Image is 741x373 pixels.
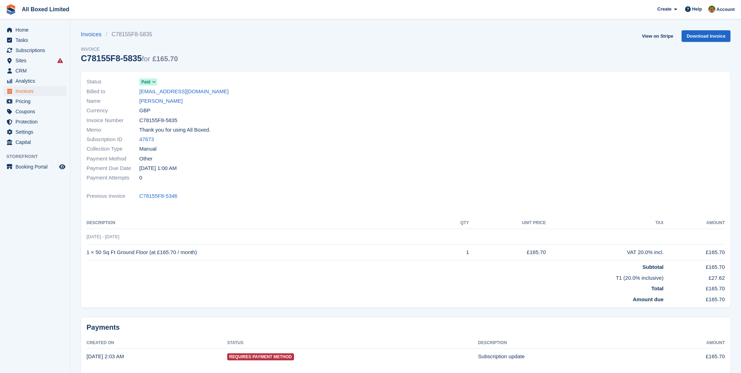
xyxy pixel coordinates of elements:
[139,174,142,182] span: 0
[139,78,157,86] a: Paid
[4,76,66,86] a: menu
[87,145,139,153] span: Collection Type
[81,46,178,53] span: Invoice
[87,135,139,144] span: Subscription ID
[87,107,139,115] span: Currency
[15,107,58,116] span: Coupons
[87,353,124,359] time: 2025-08-08 01:03:26 UTC
[441,217,469,229] th: QTY
[139,135,154,144] a: 47673
[19,4,72,15] a: All Boxed Limited
[651,285,664,291] strong: Total
[664,217,725,229] th: Amount
[4,96,66,106] a: menu
[227,353,294,360] span: Requires Payment Method
[139,145,156,153] span: Manual
[87,174,139,182] span: Payment Attempts
[81,30,106,39] a: Invoices
[87,164,139,172] span: Payment Due Date
[87,271,664,282] td: T1 (20.0% inclusive)
[664,271,725,282] td: £27.62
[15,162,58,172] span: Booking Portal
[4,162,66,172] a: menu
[664,260,725,271] td: £165.70
[87,126,139,134] span: Memo
[546,248,664,257] div: VAT 20.0% incl.
[227,337,478,349] th: Status
[139,116,177,125] span: C78155F8-5835
[15,137,58,147] span: Capital
[87,88,139,96] span: Billed to
[81,30,178,39] nav: breadcrumbs
[4,127,66,137] a: menu
[139,126,211,134] span: Thank you for using All Boxed.
[15,25,58,35] span: Home
[87,323,725,332] h2: Payments
[87,337,227,349] th: Created On
[15,117,58,127] span: Protection
[639,30,676,42] a: View on Stripe
[15,66,58,76] span: CRM
[682,30,730,42] a: Download Invoice
[57,58,63,63] i: Smart entry sync failures have occurred
[142,55,150,63] span: for
[139,107,151,115] span: GBP
[139,164,177,172] time: 2025-08-09 00:00:00 UTC
[58,163,66,171] a: Preview store
[15,56,58,65] span: Sites
[441,245,469,260] td: 1
[139,155,153,163] span: Other
[6,153,70,160] span: Storefront
[4,117,66,127] a: menu
[4,25,66,35] a: menu
[152,55,178,63] span: £165.70
[708,6,715,13] img: Sharon Hawkins
[643,264,664,270] strong: Subtotal
[633,296,664,302] strong: Amount due
[4,45,66,55] a: menu
[15,96,58,106] span: Pricing
[139,88,229,96] a: [EMAIL_ADDRESS][DOMAIN_NAME]
[4,107,66,116] a: menu
[653,337,725,349] th: Amount
[87,116,139,125] span: Invoice Number
[87,217,441,229] th: Description
[139,192,177,200] a: C78155F8-5346
[478,337,653,349] th: Description
[4,66,66,76] a: menu
[6,4,16,15] img: stora-icon-8386f47178a22dfd0bd8f6a31ec36ba5ce8667c1dd55bd0f319d3a0aa187defe.svg
[4,137,66,147] a: menu
[81,53,178,63] div: C78155F8-5835
[546,217,664,229] th: Tax
[4,35,66,45] a: menu
[657,6,671,13] span: Create
[478,349,653,364] td: Subscription update
[87,234,119,239] span: [DATE] - [DATE]
[664,245,725,260] td: £165.70
[664,293,725,304] td: £165.70
[15,35,58,45] span: Tasks
[87,78,139,86] span: Status
[15,45,58,55] span: Subscriptions
[4,86,66,96] a: menu
[139,97,183,105] a: [PERSON_NAME]
[15,86,58,96] span: Invoices
[469,217,546,229] th: Unit Price
[664,282,725,293] td: £165.70
[692,6,702,13] span: Help
[87,155,139,163] span: Payment Method
[87,192,139,200] span: Previous Invoice
[15,127,58,137] span: Settings
[716,6,735,13] span: Account
[653,349,725,364] td: £165.70
[87,245,441,260] td: 1 × 50 Sq Ft Ground Floor (at £165.70 / month)
[15,76,58,86] span: Analytics
[87,97,139,105] span: Name
[469,245,546,260] td: £165.70
[4,56,66,65] a: menu
[141,79,150,85] span: Paid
